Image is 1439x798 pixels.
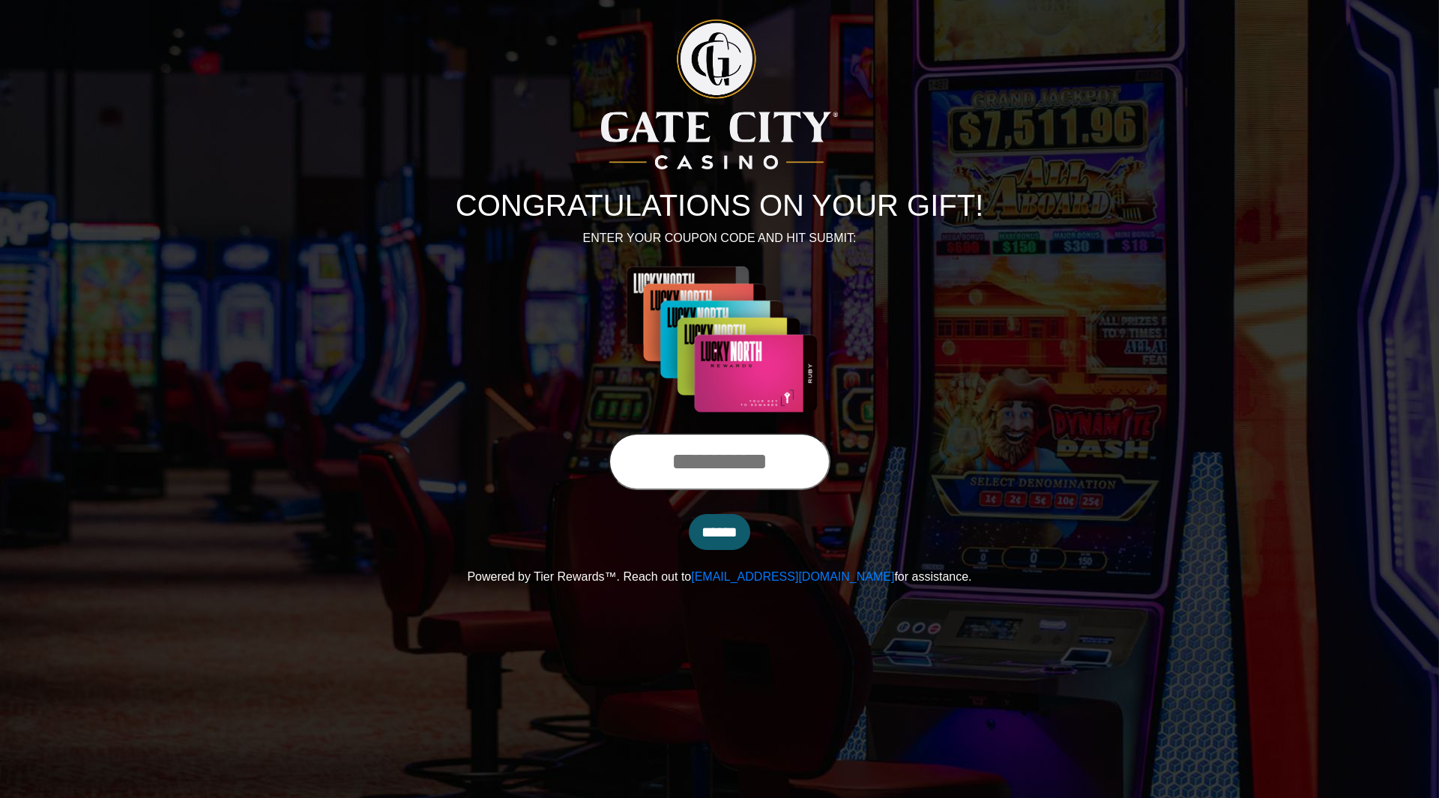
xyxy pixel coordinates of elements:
span: Powered by Tier Rewards™. Reach out to for assistance. [467,570,971,583]
a: [EMAIL_ADDRESS][DOMAIN_NAME] [691,570,894,583]
img: Center Image [586,265,853,415]
h1: CONGRATULATIONS ON YOUR GIFT! [304,187,1135,223]
img: Logo [601,19,838,169]
p: ENTER YOUR COUPON CODE AND HIT SUBMIT: [304,229,1135,247]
